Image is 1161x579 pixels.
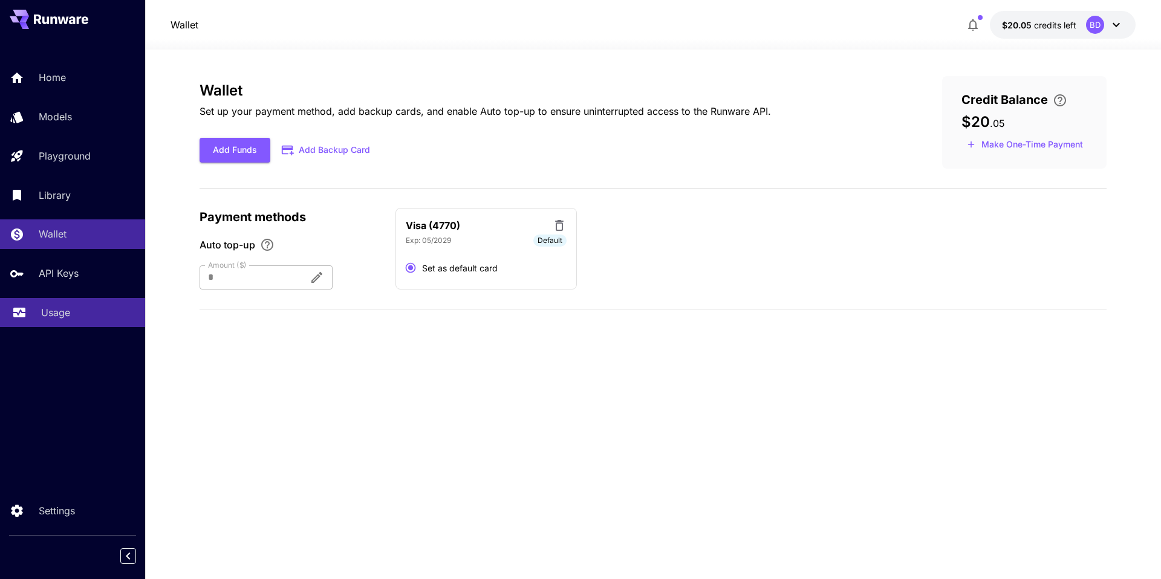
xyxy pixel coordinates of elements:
[270,138,383,162] button: Add Backup Card
[129,545,145,567] div: Collapse sidebar
[406,235,451,246] p: Exp: 05/2029
[1002,19,1076,31] div: $20.05
[39,227,67,241] p: Wallet
[1034,20,1076,30] span: credits left
[41,305,70,320] p: Usage
[255,238,279,252] button: Enable Auto top-up to ensure uninterrupted service. We'll automatically bill the chosen amount wh...
[208,260,247,270] label: Amount ($)
[422,262,498,274] span: Set as default card
[39,109,72,124] p: Models
[406,218,460,233] p: Visa (4770)
[200,104,771,118] p: Set up your payment method, add backup cards, and enable Auto top-up to ensure uninterrupted acce...
[200,82,771,99] h3: Wallet
[1048,93,1072,108] button: Enter your card details and choose an Auto top-up amount to avoid service interruptions. We'll au...
[200,238,255,252] span: Auto top-up
[961,113,990,131] span: $20
[39,188,71,202] p: Library
[990,11,1136,39] button: $20.05BD
[171,18,198,32] nav: breadcrumb
[39,503,75,518] p: Settings
[39,266,79,280] p: API Keys
[120,548,136,564] button: Collapse sidebar
[990,117,1005,129] span: . 05
[1002,20,1034,30] span: $20.05
[39,70,66,85] p: Home
[961,91,1048,109] span: Credit Balance
[533,235,567,246] span: Default
[961,135,1088,154] button: Make a one-time, non-recurring payment
[171,18,198,32] a: Wallet
[39,149,91,163] p: Playground
[200,138,270,163] button: Add Funds
[200,208,381,226] p: Payment methods
[1086,16,1104,34] div: BD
